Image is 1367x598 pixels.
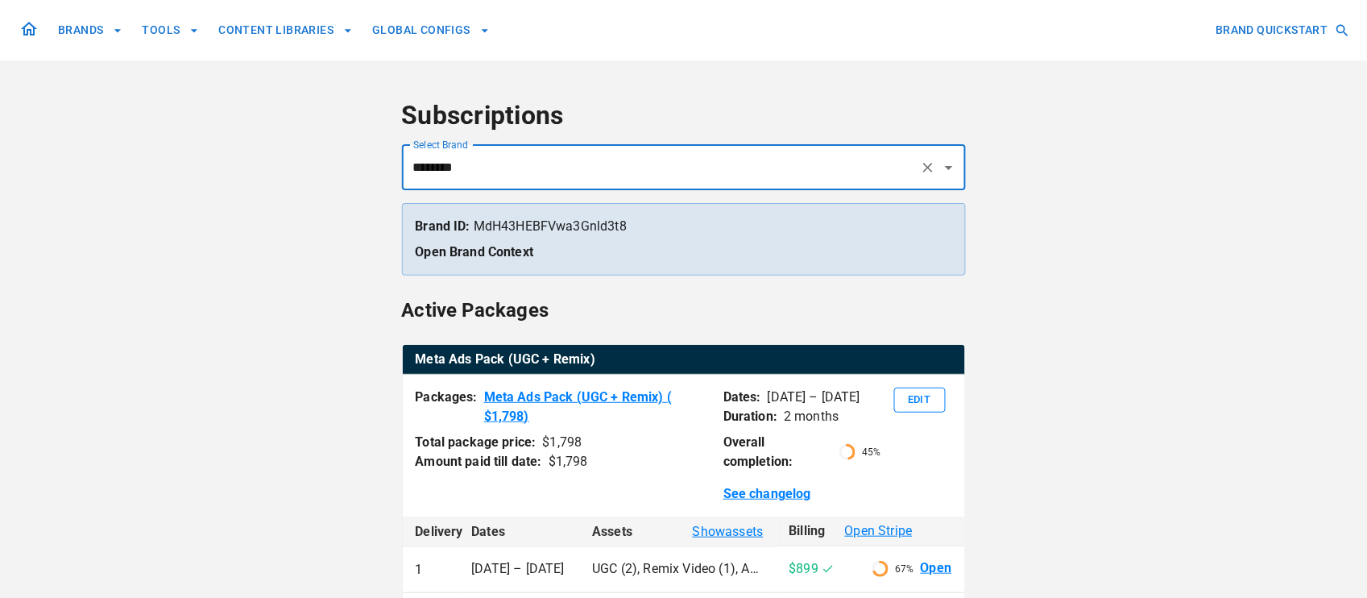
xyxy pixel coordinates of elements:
[543,433,582,452] div: $ 1,798
[416,218,470,234] strong: Brand ID:
[592,560,763,579] p: UGC (2), Remix Video (1), Ad campaign optimisation (2), Image Ad (1)
[784,407,839,426] p: 2 months
[894,388,946,413] button: Edit
[768,388,860,407] p: [DATE] – [DATE]
[549,452,588,471] div: $ 1,798
[592,522,763,542] div: Assets
[403,517,459,546] th: Delivery
[403,345,965,375] table: active packages table
[938,156,960,179] button: Open
[845,521,913,541] span: Open Stripe
[723,407,777,426] p: Duration:
[416,388,478,426] p: Packages:
[416,217,952,236] p: MdH43HEBFVwa3Gnld3t8
[777,517,965,546] th: Billing
[402,100,966,132] h4: Subscriptions
[917,156,939,179] button: Clear
[402,295,549,326] h6: Active Packages
[1210,15,1354,45] button: BRAND QUICKSTART
[416,244,534,260] a: Open Brand Context
[921,559,952,578] a: Open
[403,345,965,375] th: Meta Ads Pack (UGC + Remix)
[723,484,811,504] a: See changelog
[458,517,579,546] th: Dates
[723,388,761,407] p: Dates:
[212,15,359,45] button: CONTENT LIBRARIES
[416,433,536,452] p: Total package price:
[458,546,579,592] td: [DATE] – [DATE]
[416,560,423,579] p: 1
[693,522,764,542] span: Show assets
[484,388,710,426] a: Meta Ads Pack (UGC + Remix) ( $1,798)
[416,452,542,471] p: Amount paid till date:
[366,15,496,45] button: GLOBAL CONFIGS
[723,433,833,471] p: Overall completion:
[862,445,880,459] p: 45 %
[413,138,468,152] label: Select Brand
[789,559,835,579] p: $899
[135,15,205,45] button: TOOLS
[52,15,129,45] button: BRANDS
[895,562,913,576] p: 67 %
